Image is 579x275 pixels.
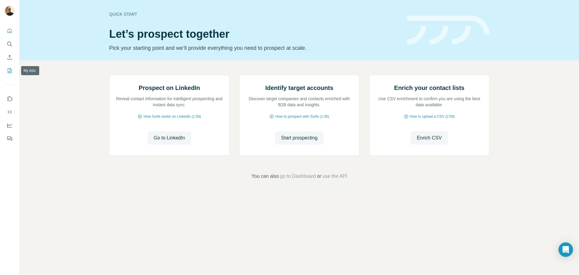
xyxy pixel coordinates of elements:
[109,11,400,17] div: Quick start
[265,84,334,92] h2: Identify target accounts
[147,131,191,145] button: Go to LinkedIn
[144,114,201,119] span: How Surfe works on LinkedIn (1:58)
[558,242,573,257] div: Open Intercom Messenger
[109,44,400,52] p: Pick your starting point and we’ll provide everything you need to prospect at scale.
[317,173,321,180] span: or
[5,6,14,16] img: Avatar
[5,65,14,76] button: My lists
[5,39,14,50] button: Search
[411,131,448,145] button: Enrich CSV
[115,96,223,108] p: Reveal contact information for intelligent prospecting and instant data sync.
[5,25,14,36] button: Quick start
[5,52,14,63] button: Enrich CSV
[375,96,483,108] p: Use CSV enrichment to confirm you are using the best data available.
[322,173,347,180] button: use the API
[5,93,14,104] button: Use Surfe on LinkedIn
[410,114,455,119] span: How to upload a CSV (2:59)
[407,16,489,45] img: banner
[109,28,400,40] h1: Let’s prospect together
[252,173,279,180] span: You can also
[5,107,14,117] button: Use Surfe API
[153,134,185,142] span: Go to LinkedIn
[139,84,200,92] h2: Prospect on LinkedIn
[245,96,353,108] p: Discover target companies and contacts enriched with B2B data and insights.
[275,114,329,119] span: How to prospect with Surfe (1:30)
[275,131,324,145] button: Start prospecting
[281,134,318,142] span: Start prospecting
[280,173,316,180] button: go to Dashboard
[394,84,464,92] h2: Enrich your contact lists
[417,134,442,142] span: Enrich CSV
[5,133,14,144] button: Feedback
[5,120,14,131] button: Dashboard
